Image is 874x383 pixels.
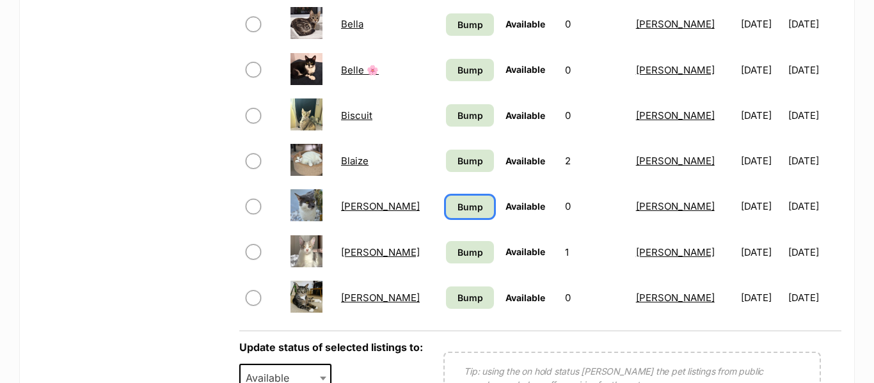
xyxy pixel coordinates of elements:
a: [PERSON_NAME] [636,18,715,30]
span: Available [505,246,545,257]
a: Bella [341,18,363,30]
span: Available [505,292,545,303]
a: Blaize [341,155,369,167]
td: [DATE] [788,2,840,46]
span: Bump [457,154,483,168]
td: [DATE] [788,93,840,137]
a: Bump [446,150,494,172]
td: [DATE] [788,230,840,274]
td: 2 [560,139,630,183]
td: [DATE] [736,139,788,183]
label: Update status of selected listings to: [239,341,423,354]
a: Bump [446,104,494,127]
td: [DATE] [736,276,788,320]
td: [DATE] [736,230,788,274]
td: [DATE] [736,48,788,92]
td: [DATE] [788,48,840,92]
td: 0 [560,93,630,137]
td: [DATE] [736,184,788,228]
a: Bump [446,59,494,81]
td: 0 [560,184,630,228]
span: Bump [457,246,483,259]
a: [PERSON_NAME] [341,292,420,304]
a: [PERSON_NAME] [341,246,420,258]
td: 0 [560,2,630,46]
a: [PERSON_NAME] [636,200,715,212]
a: Belle 🌸 [341,64,379,76]
td: 0 [560,48,630,92]
td: [DATE] [736,93,788,137]
a: [PERSON_NAME] [341,200,420,212]
span: Available [505,110,545,121]
a: [PERSON_NAME] [636,109,715,121]
td: [DATE] [736,2,788,46]
span: Available [505,155,545,166]
a: Bump [446,286,494,309]
span: Bump [457,109,483,122]
td: 1 [560,230,630,274]
span: Available [505,19,545,29]
a: [PERSON_NAME] [636,246,715,258]
span: Bump [457,291,483,304]
td: [DATE] [788,276,840,320]
a: [PERSON_NAME] [636,155,715,167]
span: Available [505,201,545,212]
a: [PERSON_NAME] [636,64,715,76]
a: Biscuit [341,109,372,121]
a: [PERSON_NAME] [636,292,715,304]
span: Bump [457,200,483,214]
a: Bump [446,241,494,263]
span: Available [505,64,545,75]
span: Bump [457,18,483,31]
a: Bump [446,196,494,218]
td: [DATE] [788,139,840,183]
td: 0 [560,276,630,320]
span: Bump [457,63,483,77]
td: [DATE] [788,184,840,228]
a: Bump [446,13,494,36]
